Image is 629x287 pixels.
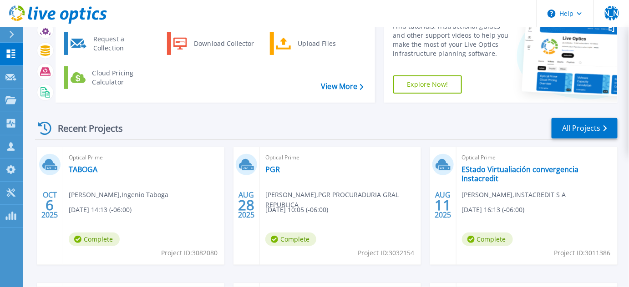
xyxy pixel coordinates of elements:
a: EStado Virtualiación convergencia Instacredit [462,165,612,183]
span: [DATE] 16:13 (-06:00) [462,205,525,215]
span: Optical Prime [265,153,416,163]
span: [DATE] 10:05 (-06:00) [265,205,328,215]
a: TABOGA [69,165,97,174]
span: Complete [462,233,513,246]
div: AUG 2025 [238,188,255,222]
span: Project ID: 3011386 [554,248,611,258]
a: View More [321,82,363,91]
span: Complete [265,233,316,246]
a: Cloud Pricing Calculator [64,66,157,89]
span: 11 [435,201,451,209]
span: [PERSON_NAME] , Ingenio Taboga [69,190,168,200]
div: Recent Projects [35,117,135,139]
a: Download Collector [167,32,260,55]
a: PGR [265,165,280,174]
span: Optical Prime [69,153,219,163]
span: Project ID: 3082080 [161,248,218,258]
span: Optical Prime [462,153,612,163]
a: Upload Files [270,32,363,55]
a: Explore Now! [393,75,462,94]
span: Complete [69,233,120,246]
span: 28 [238,201,254,209]
div: Download Collector [189,35,258,53]
div: OCT 2025 [41,188,58,222]
div: Upload Files [294,35,361,53]
span: [PERSON_NAME] , INSTACREDIT S A [462,190,566,200]
span: [PERSON_NAME] , PGR PROCURADURIA GRAL REPUBLICA [265,190,421,210]
span: [DATE] 14:13 (-06:00) [69,205,132,215]
a: Request a Collection [64,32,157,55]
div: Cloud Pricing Calculator [88,69,155,87]
span: Project ID: 3032154 [358,248,414,258]
div: Request a Collection [89,35,155,53]
a: All Projects [552,118,618,139]
span: 6 [46,201,54,209]
div: AUG 2025 [434,188,451,222]
div: Find tutorials, instructional guides and other support videos to help you make the most of your L... [393,22,510,58]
